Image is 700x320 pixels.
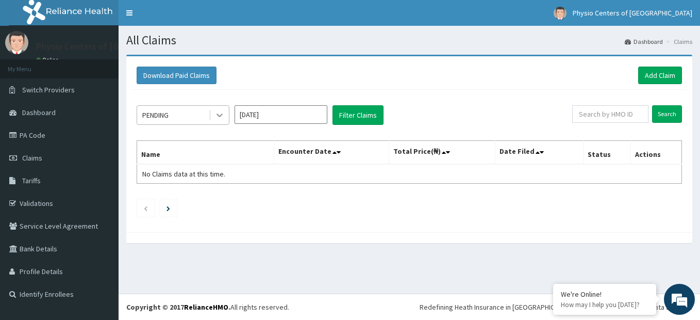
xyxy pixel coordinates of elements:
[137,67,216,84] button: Download Paid Claims
[573,8,692,18] span: Physio Centers of [GEOGRAPHIC_DATA]
[554,7,566,20] img: User Image
[22,85,75,94] span: Switch Providers
[625,37,663,46] a: Dashboard
[420,302,692,312] div: Redefining Heath Insurance in [GEOGRAPHIC_DATA] using Telemedicine and Data Science!
[119,294,700,320] footer: All rights reserved.
[22,108,56,117] span: Dashboard
[332,105,384,125] button: Filter Claims
[274,141,389,165] th: Encounter Date
[137,141,274,165] th: Name
[235,105,327,124] input: Select Month and Year
[389,141,495,165] th: Total Price(₦)
[184,302,228,312] a: RelianceHMO
[561,290,648,299] div: We're Online!
[495,141,584,165] th: Date Filed
[630,141,681,165] th: Actions
[652,105,682,123] input: Search
[638,67,682,84] a: Add Claim
[664,37,692,46] li: Claims
[36,56,61,63] a: Online
[142,110,169,120] div: PENDING
[166,203,170,213] a: Next page
[22,176,41,185] span: Tariffs
[561,300,648,309] p: How may I help you today?
[143,203,148,213] a: Previous page
[126,302,230,312] strong: Copyright © 2017 .
[583,141,630,165] th: Status
[572,105,648,123] input: Search by HMO ID
[22,153,42,163] span: Claims
[142,169,225,179] span: No Claims data at this time.
[126,34,692,47] h1: All Claims
[5,31,28,54] img: User Image
[36,42,194,51] p: Physio Centers of [GEOGRAPHIC_DATA]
